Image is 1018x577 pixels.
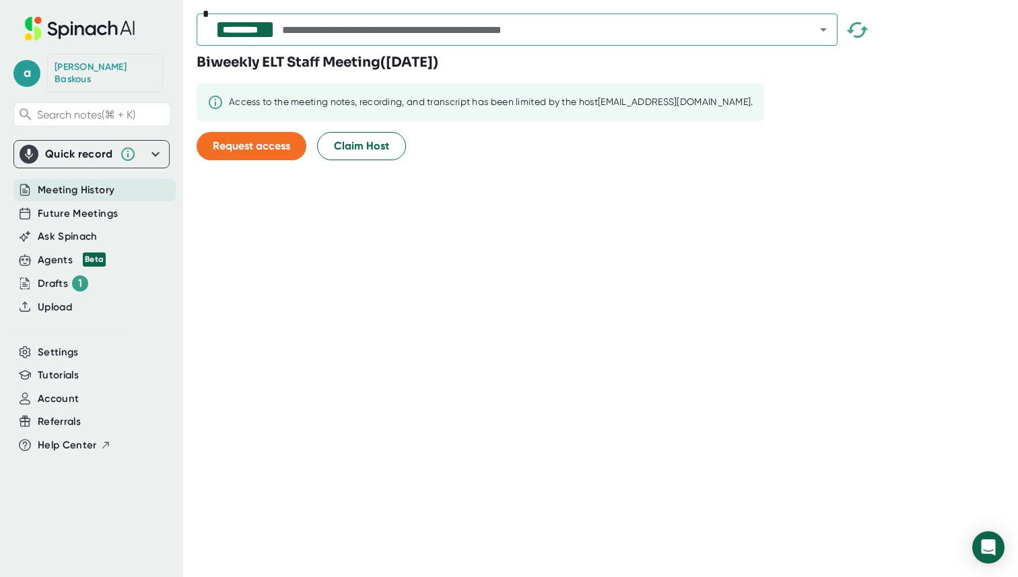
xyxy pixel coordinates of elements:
button: Agents Beta [38,252,106,268]
div: Access to the meeting notes, recording, and transcript has been limited by the host [EMAIL_ADDRES... [229,96,753,108]
span: a [13,60,40,87]
span: Help Center [38,438,97,453]
button: Settings [38,345,79,360]
div: Quick record [20,141,164,168]
button: Claim Host [317,132,406,160]
div: Beta [83,252,106,267]
button: Meeting History [38,182,114,198]
div: Quick record [45,147,113,161]
div: Drafts [38,275,88,292]
button: Tutorials [38,368,79,383]
button: Referrals [38,414,81,430]
button: Drafts 1 [38,275,88,292]
div: Open Intercom Messenger [972,531,1005,564]
button: Help Center [38,438,111,453]
span: Search notes (⌘ + K) [37,108,135,121]
button: Future Meetings [38,206,118,222]
div: 1 [72,275,88,292]
span: Claim Host [334,138,389,154]
div: Agents [38,252,106,268]
button: Open [814,20,833,39]
span: Request access [213,139,290,152]
h3: Biweekly ELT Staff Meeting ( [DATE] ) [197,53,438,73]
button: Ask Spinach [38,229,98,244]
button: Request access [197,132,306,160]
button: Upload [38,300,72,315]
div: Aristotle Baskous [55,61,156,85]
button: Account [38,391,79,407]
